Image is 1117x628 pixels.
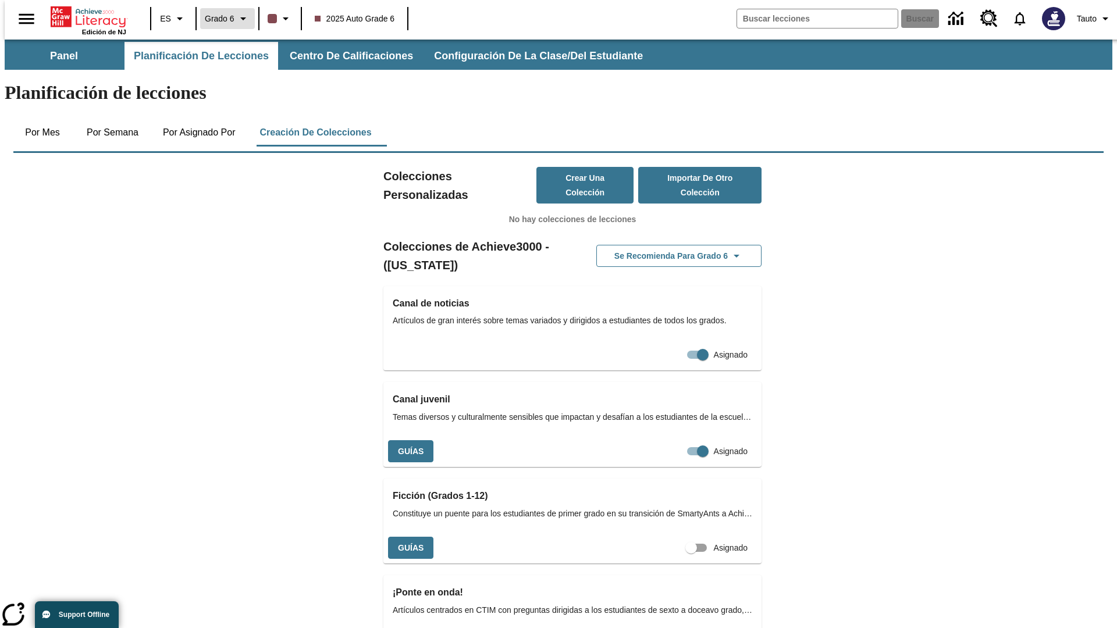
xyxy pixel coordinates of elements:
button: Panel [6,42,122,70]
h3: Ficción (Grados 1-12) [393,488,752,504]
span: Constituye un puente para los estudiantes de primer grado en su transición de SmartyAnts a Achiev... [393,508,752,520]
button: Planificación de lecciones [124,42,278,70]
a: Centro de recursos, Se abrirá en una pestaña nueva. [973,3,1005,34]
button: Grado: Grado 6, Elige un grado [200,8,255,29]
div: Portada [51,4,126,35]
span: Asignado [714,542,748,554]
p: No hay colecciones de lecciones [383,213,762,226]
span: Support Offline [59,611,109,619]
span: Temas diversos y culturalmente sensibles que impactan y desafían a los estudiantes de la escuela ... [393,411,752,423]
button: Support Offline [35,601,119,628]
h1: Planificación de lecciones [5,82,1112,104]
a: Notificaciones [1005,3,1035,34]
button: Crear una colección [536,167,634,204]
button: Lenguaje: ES, Selecciona un idioma [155,8,192,29]
span: Grado 6 [205,13,234,25]
h3: Canal juvenil [393,391,752,408]
span: Asignado [714,349,748,361]
h3: ¡Ponte en onda! [393,584,752,601]
button: Importar de otro Colección [638,167,762,204]
button: Creación de colecciones [250,119,380,147]
button: Por asignado por [154,119,245,147]
button: Guías [388,537,433,559]
button: Configuración de la clase/del estudiante [425,42,652,70]
span: Panel [50,49,78,63]
span: Planificación de lecciones [134,49,269,63]
button: Perfil/Configuración [1072,8,1117,29]
h2: Colecciones Personalizadas [383,167,536,204]
span: Tauto [1077,13,1097,25]
button: Centro de calificaciones [280,42,422,70]
button: El color de la clase es café oscuro. Cambiar el color de la clase. [263,8,297,29]
div: Subbarra de navegación [5,42,653,70]
button: Guías [388,440,433,463]
button: Escoja un nuevo avatar [1035,3,1072,34]
h3: Canal de noticias [393,295,752,312]
button: Por mes [13,119,72,147]
span: Edición de NJ [82,28,126,35]
span: Centro de calificaciones [290,49,413,63]
span: Asignado [714,445,748,458]
h2: Colecciones de Achieve3000 - ([US_STATE]) [383,237,572,274]
a: Centro de información [941,3,973,35]
span: ES [160,13,171,25]
button: Se recomienda para Grado 6 [596,245,762,267]
img: Avatar [1042,7,1065,30]
button: Por semana [77,119,148,147]
span: 2025 Auto Grade 6 [315,13,395,25]
span: Configuración de la clase/del estudiante [434,49,643,63]
button: Abrir el menú lateral [9,2,44,36]
span: Artículos centrados en CTIM con preguntas dirigidas a los estudiantes de sexto a doceavo grado, q... [393,604,752,616]
span: Artículos de gran interés sobre temas variados y dirigidos a estudiantes de todos los grados. [393,315,752,327]
a: Portada [51,5,126,28]
div: Subbarra de navegación [5,40,1112,70]
input: Buscar campo [737,9,898,28]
